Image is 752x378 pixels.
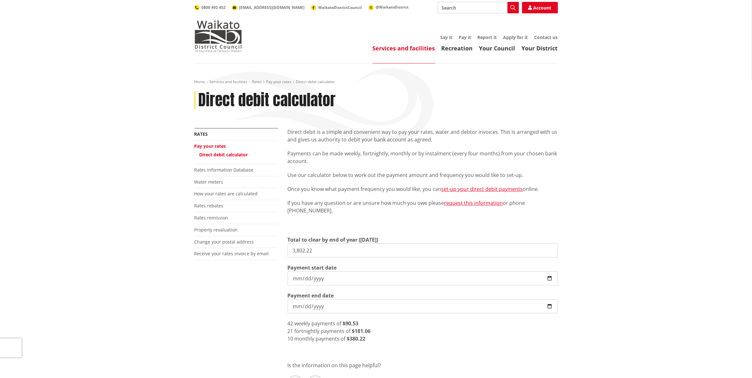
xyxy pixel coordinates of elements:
a: Say it [441,34,453,40]
span: WaikatoDistrictCouncil [318,5,362,10]
a: WaikatoDistrictCouncil [311,5,362,10]
a: set-up your direct debit payments [441,186,523,192]
a: Receive your rates invoice by email [194,251,269,257]
span: [EMAIL_ADDRESS][DOMAIN_NAME] [239,5,305,10]
p: Is the information on this page helpful? [288,362,558,369]
a: Property revaluation [194,227,238,233]
span: 0800 492 452 [202,5,226,10]
span: monthly payments of [295,335,346,342]
p: Direct debit is a simple and convenient way to pay your rates, water and debtor invoices. This is... [288,128,558,143]
a: Pay it [459,34,471,40]
p: If you have any question or are unsure how much you owe please or phone [PHONE_NUMBER]. [288,199,558,214]
strong: $380.22 [347,335,366,342]
p: Use our calculator below to work out the payment amount and frequency you would like to set-up. [288,171,558,179]
a: Water meters [194,179,223,185]
a: Pay your rates [266,79,292,84]
span: Direct debit calculator [296,79,335,84]
a: Rates remission [194,215,228,221]
span: 10 [288,335,293,342]
a: Direct debit calculator [199,152,248,158]
a: 0800 492 452 [194,5,226,10]
span: weekly payments of [295,320,342,327]
a: request this information [444,199,503,206]
h1: Direct debit calculator [199,91,336,109]
a: Rates [252,79,262,84]
a: Contact us [534,34,558,40]
img: Waikato District Council - Te Kaunihera aa Takiwaa o Waikato [194,20,242,52]
a: Rates [194,131,208,137]
a: Home [194,79,205,84]
a: Services and facilities [210,79,248,84]
a: Services and facilities [373,44,435,52]
a: Apply for it [503,34,528,40]
a: Rates Information Database [194,167,254,173]
a: Your Council [479,44,515,52]
span: 42 [288,320,293,327]
p: Payments can be made weekly, fortnightly, monthly or by instalment (every four months) from your ... [288,150,558,165]
iframe: Messenger Launcher [723,351,746,374]
a: Report it [478,34,497,40]
span: 21 [288,328,293,335]
nav: breadcrumb [194,79,558,85]
strong: $90.53 [343,320,359,327]
label: Payment end date [288,292,334,299]
a: Your District [522,44,558,52]
a: @WaikatoDistrict [369,4,409,10]
span: fortnightly payments of [295,328,351,335]
a: Recreation [441,44,473,52]
strong: $181.06 [352,328,371,335]
a: Account [522,2,558,13]
span: @WaikatoDistrict [376,4,409,10]
label: Total to clear by end of year ([DATE]) [288,236,378,244]
label: Payment start date [288,264,337,271]
a: How your rates are calculated [194,191,258,197]
p: Once you know what payment frequency you would like, you can online. [288,185,558,193]
a: Rates rebates [194,203,224,209]
input: Search input [438,2,519,13]
a: Change your postal address [194,239,254,245]
a: Pay your rates [194,143,226,149]
a: [EMAIL_ADDRESS][DOMAIN_NAME] [232,5,305,10]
